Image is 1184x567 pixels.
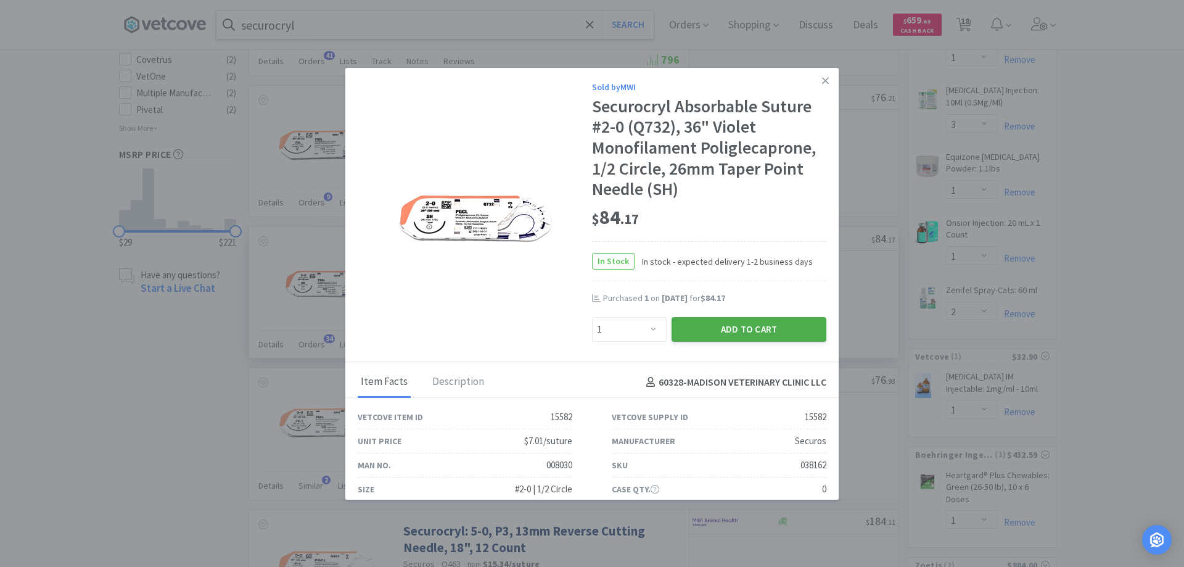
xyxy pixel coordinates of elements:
[635,255,813,268] span: In stock - expected delivery 1-2 business days
[382,141,567,280] img: f38e7f43a46b4ac7880c831b3256710b_15582.png
[795,434,826,449] div: Securos
[644,292,649,304] span: 1
[358,458,391,472] div: Man No.
[620,210,639,228] span: . 17
[429,367,487,398] div: Description
[358,434,401,448] div: Unit Price
[1142,525,1172,555] div: Open Intercom Messenger
[672,317,826,342] button: Add to Cart
[800,458,826,473] div: 038162
[592,205,639,230] span: 84
[524,434,572,449] div: $7.01/suture
[641,375,826,391] h4: 60328 - MADISON VETERINARY CLINIC LLC
[822,482,826,497] div: 0
[515,482,572,497] div: #2-0 | 1/2 Circle
[358,367,411,398] div: Item Facts
[612,410,688,424] div: Vetcove Supply ID
[612,482,659,496] div: Case Qty.
[546,458,572,473] div: 008030
[358,410,423,424] div: Vetcove Item ID
[551,410,572,424] div: 15582
[701,292,725,304] span: $84.17
[592,210,599,228] span: $
[603,292,826,305] div: Purchased on for
[592,80,826,94] div: Sold by MWI
[592,96,826,200] div: Securocryl Absorbable Suture #2-0 (Q732), 36" Violet Monofilament Poliglecaprone, 1/2 Circle, 26m...
[593,254,634,269] span: In Stock
[612,458,628,472] div: SKU
[805,410,826,424] div: 15582
[358,482,374,496] div: Size
[662,292,688,304] span: [DATE]
[612,434,675,448] div: Manufacturer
